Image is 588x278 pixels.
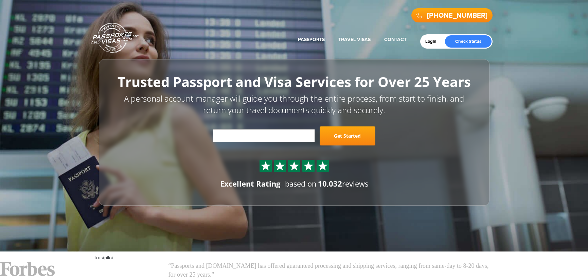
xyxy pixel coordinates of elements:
[91,22,139,53] a: Passports & [DOMAIN_NAME]
[298,37,325,42] a: Passports
[220,178,280,189] div: Excellent Rating
[427,12,487,20] a: [PHONE_NUMBER]
[289,161,299,171] img: Sprite St
[94,255,113,261] a: Trustpilot
[303,161,314,171] img: Sprite St
[318,161,328,171] img: Sprite St
[320,126,375,145] a: Get Started
[114,93,474,116] p: A personal account manager will guide you through the entire process, from start to finish, and r...
[425,39,441,44] a: Login
[318,178,368,189] span: reviews
[275,161,285,171] img: Sprite St
[445,35,492,48] a: Check Status
[114,74,474,89] h1: Trusted Passport and Visa Services for Over 25 Years
[384,37,407,42] a: Contact
[285,178,317,189] span: based on
[318,178,342,189] strong: 10,032
[338,37,371,42] a: Travel Visas
[261,161,271,171] img: Sprite St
